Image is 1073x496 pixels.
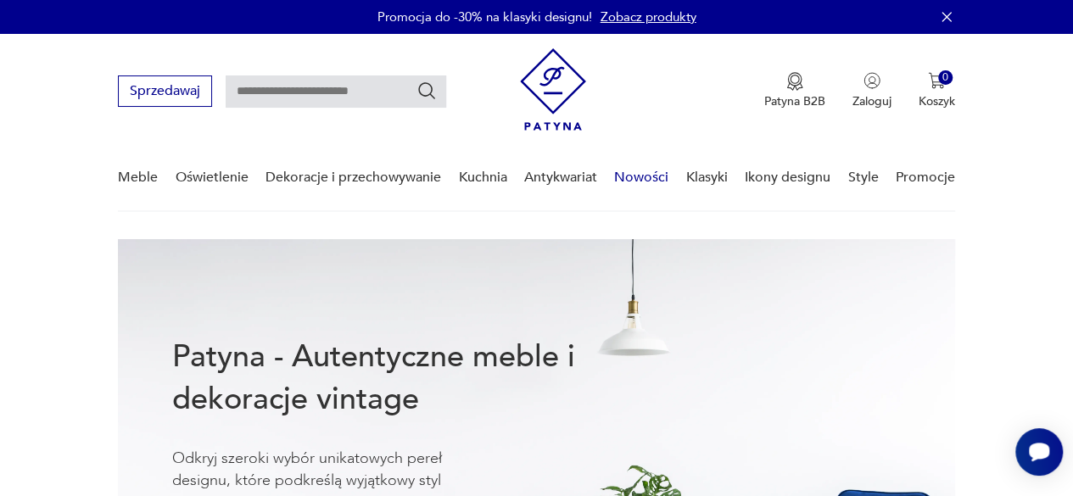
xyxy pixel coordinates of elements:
[458,145,506,210] a: Kuchnia
[118,145,158,210] a: Meble
[524,145,597,210] a: Antykwariat
[745,145,830,210] a: Ikony designu
[852,72,891,109] button: Zaloguj
[176,145,249,210] a: Oświetlenie
[896,145,955,210] a: Promocje
[919,72,955,109] button: 0Koszyk
[118,86,212,98] a: Sprzedawaj
[764,72,825,109] a: Ikona medaluPatyna B2B
[601,8,696,25] a: Zobacz produkty
[764,93,825,109] p: Patyna B2B
[919,93,955,109] p: Koszyk
[863,72,880,89] img: Ikonka użytkownika
[1015,428,1063,476] iframe: Smartsupp widget button
[416,81,437,101] button: Szukaj
[928,72,945,89] img: Ikona koszyka
[938,70,953,85] div: 0
[764,72,825,109] button: Patyna B2B
[686,145,728,210] a: Klasyki
[847,145,878,210] a: Style
[172,336,623,421] h1: Patyna - Autentyczne meble i dekoracje vintage
[786,72,803,91] img: Ikona medalu
[265,145,441,210] a: Dekoracje i przechowywanie
[520,48,586,131] img: Patyna - sklep z meblami i dekoracjami vintage
[852,93,891,109] p: Zaloguj
[614,145,668,210] a: Nowości
[118,75,212,107] button: Sprzedawaj
[377,8,592,25] p: Promocja do -30% na klasyki designu!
